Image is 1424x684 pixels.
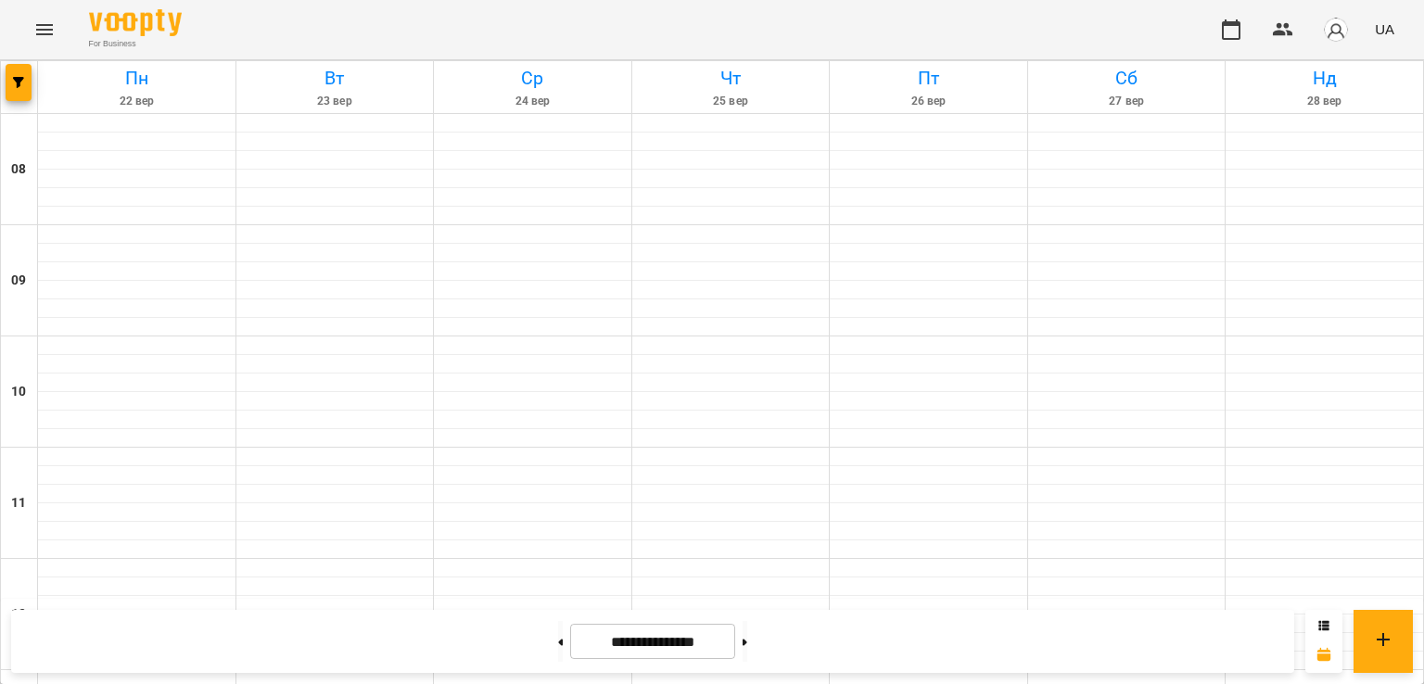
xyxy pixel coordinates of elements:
[41,64,233,93] h6: Пн
[239,93,431,110] h6: 23 вер
[635,93,827,110] h6: 25 вер
[1031,93,1223,110] h6: 27 вер
[11,493,26,513] h6: 11
[1031,64,1223,93] h6: Сб
[11,382,26,402] h6: 10
[833,64,1024,93] h6: Пт
[1367,12,1402,46] button: UA
[1323,17,1349,43] img: avatar_s.png
[89,9,182,36] img: Voopty Logo
[89,38,182,50] span: For Business
[833,93,1024,110] h6: 26 вер
[41,93,233,110] h6: 22 вер
[22,7,67,52] button: Menu
[11,159,26,180] h6: 08
[1228,93,1420,110] h6: 28 вер
[11,271,26,291] h6: 09
[437,64,629,93] h6: Ср
[437,93,629,110] h6: 24 вер
[239,64,431,93] h6: Вт
[635,64,827,93] h6: Чт
[1375,19,1394,39] span: UA
[1228,64,1420,93] h6: Нд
